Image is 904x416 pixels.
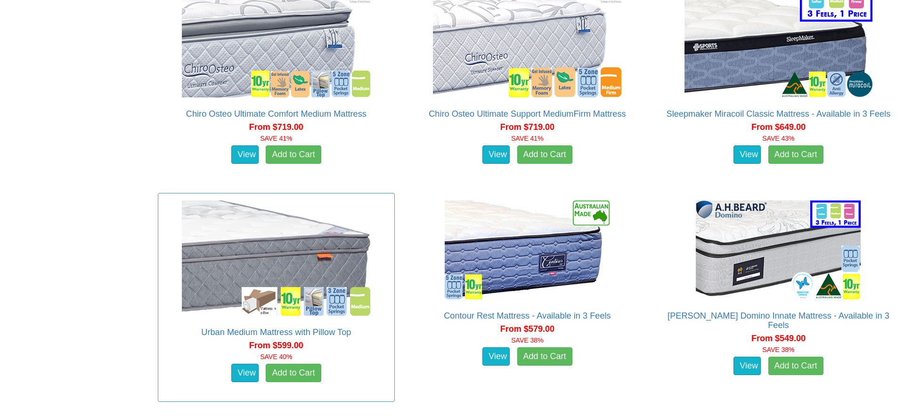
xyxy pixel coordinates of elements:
font: SAVE 41% [511,135,543,142]
a: View [733,145,761,164]
a: View [482,347,510,366]
span: From $599.00 [249,341,303,350]
a: Add to Cart [266,364,321,383]
font: SAVE 38% [762,346,794,353]
a: Urban Medium Mattress with Pillow Top [201,328,351,337]
a: Sleepmaker Miracoil Classic Mattress - Available in 3 Feels [667,109,891,119]
a: Add to Cart [266,145,321,164]
span: From $719.00 [249,122,303,132]
img: Contour Rest Mattress - Available in 3 Feels [442,198,612,302]
a: Contour Rest Mattress - Available in 3 Feels [444,311,611,320]
a: Add to Cart [517,145,572,164]
a: View [733,357,761,376]
a: Chiro Osteo Ultimate Support MediumFirm Mattress [429,109,626,119]
a: [PERSON_NAME] Domino Innate Mattress - Available in 3 Feels [668,311,889,330]
a: Add to Cart [768,357,823,376]
span: From $579.00 [500,324,554,334]
a: Add to Cart [517,347,572,366]
span: From $719.00 [500,122,554,132]
img: A.H Beard Domino Innate Mattress - Available in 3 Feels [693,198,863,302]
a: Chiro Osteo Ultimate Comfort Medium Mattress [186,109,366,119]
font: SAVE 38% [511,336,543,344]
span: From $549.00 [751,334,806,343]
span: From $649.00 [751,122,806,132]
a: View [231,145,259,164]
a: Add to Cart [768,145,823,164]
img: Urban Medium Mattress with Pillow Top [179,198,373,318]
font: SAVE 43% [762,135,794,142]
a: View [231,364,259,383]
a: View [482,145,510,164]
font: SAVE 40% [260,353,292,360]
font: SAVE 41% [260,135,292,142]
